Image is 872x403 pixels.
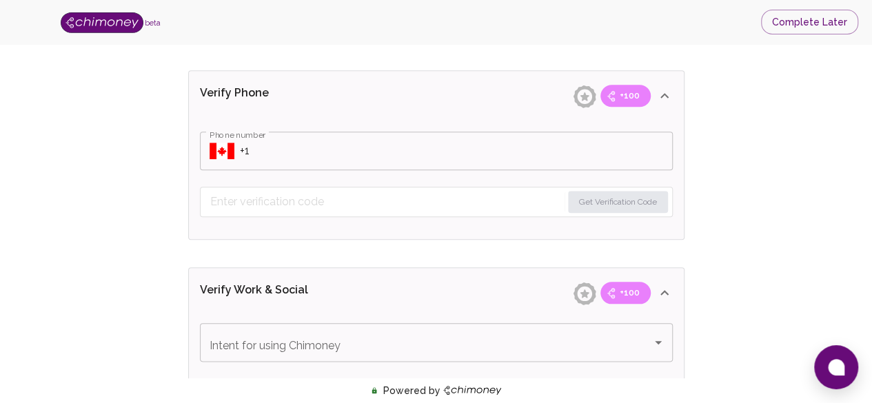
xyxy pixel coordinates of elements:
[649,333,668,352] button: Open
[210,191,562,213] input: Enter verification code
[210,141,234,161] button: Select country
[240,132,673,170] input: +1 (702) 123-4567
[761,10,858,35] button: Complete Later
[814,345,858,389] button: Open chat window
[189,71,684,121] div: Verify Phone+100
[200,282,350,304] p: Verify Work & Social
[61,12,143,33] img: Logo
[611,89,648,103] span: +100
[145,19,161,27] span: beta
[611,286,648,300] span: +100
[210,129,265,141] label: Phone number
[189,268,684,318] div: Verify Work & Social+100
[200,85,350,107] p: Verify Phone
[568,191,668,213] button: Get Verification Code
